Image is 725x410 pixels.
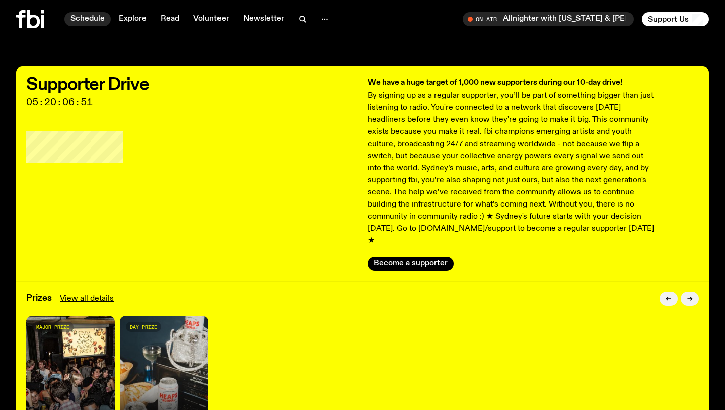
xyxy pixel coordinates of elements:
h2: Supporter Drive [26,77,357,93]
span: day prize [130,324,157,330]
a: Explore [113,12,153,26]
h3: We have a huge target of 1,000 new supporters during our 10-day drive! [368,77,658,89]
span: 05:20:06:51 [26,98,357,107]
a: View all details [60,293,114,305]
button: Become a supporter [368,257,454,271]
a: Schedule [64,12,111,26]
a: Read [155,12,185,26]
a: Volunteer [187,12,235,26]
button: Support Us [642,12,709,26]
h3: Prizes [26,294,52,303]
button: On AirThe Allnighter with [US_STATE] & [PERSON_NAME] °❀⋆.ೃ࿔*:･ [463,12,634,26]
a: Newsletter [237,12,291,26]
span: major prize [36,324,69,330]
p: By signing up as a regular supporter, you’ll be part of something bigger than just listening to r... [368,90,658,247]
span: Support Us [648,15,689,24]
